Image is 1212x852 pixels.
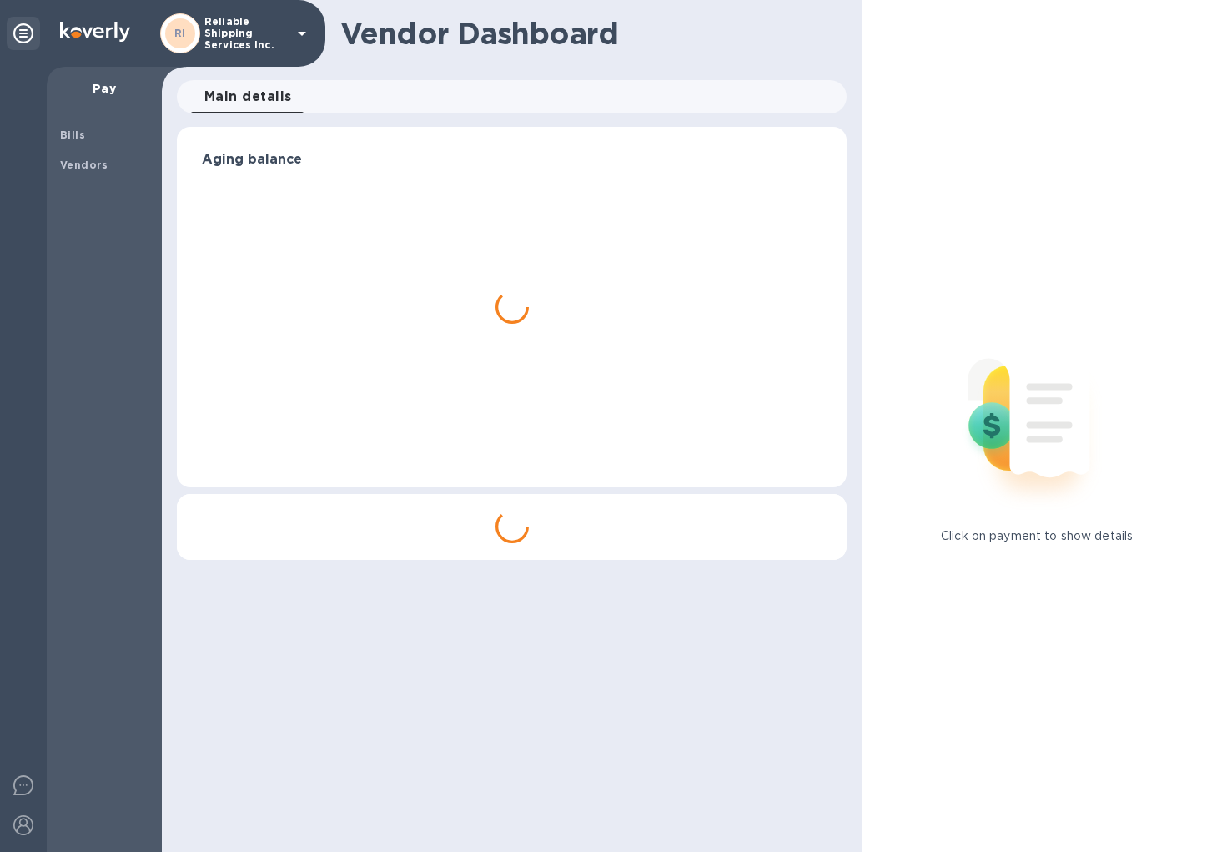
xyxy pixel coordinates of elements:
span: Main details [204,85,292,108]
p: Reliable Shipping Services Inc. [204,16,288,51]
h1: Vendor Dashboard [340,16,835,51]
b: Bills [60,129,85,141]
b: Vendors [60,159,108,171]
img: Logo [60,22,130,42]
div: Unpin categories [7,17,40,50]
b: RI [174,27,186,39]
h3: Aging balance [202,152,822,168]
p: Click on payment to show details [941,527,1133,545]
p: Pay [60,80,148,97]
